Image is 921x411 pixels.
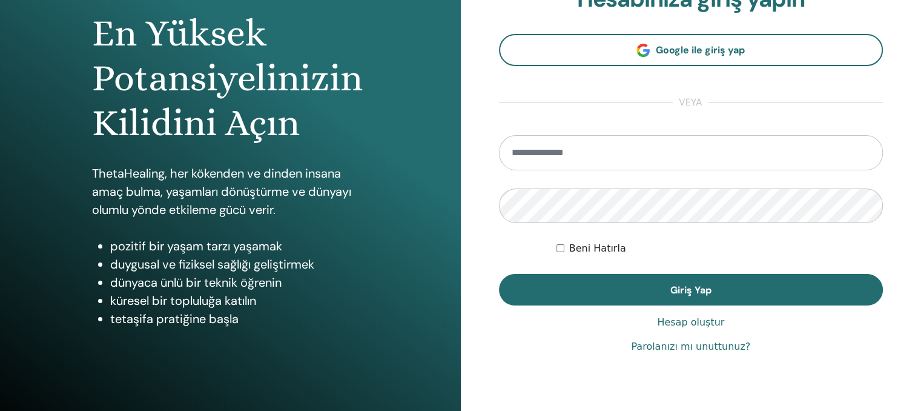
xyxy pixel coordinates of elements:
[556,241,883,256] div: Keep me authenticated indefinitely or until I manually logout
[499,274,883,306] button: Giriş Yap
[657,315,724,330] a: Hesap oluştur
[631,339,750,354] a: Parolanızı mı unuttunuz?
[670,284,711,296] span: Giriş Yap
[110,255,369,273] li: duygusal ve fiziksel sağlığı geliştirmek
[499,34,883,66] a: Google ile giriş yap
[110,292,369,310] li: küresel bir topluluğa katılın
[673,95,708,110] span: veya
[92,164,369,219] p: ThetaHealing, her kökenden ve dinden insana amaç bulma, yaşamları dönüştürme ve dünyayı olumlu yö...
[569,241,626,256] label: Beni Hatırla
[656,44,745,56] span: Google ile giriş yap
[110,237,369,255] li: pozitif bir yaşam tarzı yaşamak
[92,11,369,146] h1: En Yüksek Potansiyelinizin Kilidini Açın
[110,273,369,292] li: dünyaca ünlü bir teknik öğrenin
[110,310,369,328] li: tetaşifa pratiğine başla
